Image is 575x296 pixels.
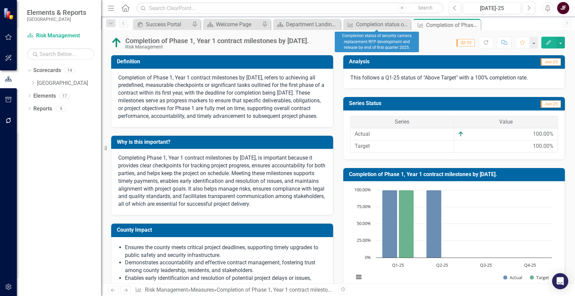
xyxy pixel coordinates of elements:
[398,190,414,258] path: Q1-25, 100. Target.
[146,20,190,29] div: Success Portal
[350,140,454,152] td: Target
[275,20,339,29] a: Department Landing Page
[350,128,454,140] td: Actual
[286,20,339,29] div: Department Landing Page
[357,203,371,209] text: 75.00%
[145,287,188,293] a: Risk Management
[3,8,15,20] img: ClearPoint Strategy
[118,74,326,120] p: Completion of Phase 1, Year 1 contract milestones by [DATE], refers to achieving all predefined, ...
[349,171,562,177] h3: Completion of Phase 1, Year 1 contract milestones by [DATE].
[480,262,492,268] text: Q3-25
[436,262,448,268] text: Q2-25
[350,187,558,288] div: Chart. Highcharts interactive chart.
[27,48,94,60] input: Search Below...
[354,187,371,193] text: 100.00%
[59,93,70,99] div: 17
[454,116,558,128] th: Value
[503,275,522,281] button: Show Actual
[463,2,521,14] button: [DATE]-25
[216,20,260,29] div: Welcome Page
[365,254,371,260] text: 0%
[541,58,561,66] span: Jun-25
[205,20,260,29] a: Welcome Page
[456,39,475,46] span: Q2-25
[135,286,333,294] div: » »
[125,37,309,44] div: Completion of Phase 1, Year 1 contract milestones by [DATE].
[27,32,94,40] a: Risk Management
[398,190,530,258] g: Target, bar series 2 of 2 with 4 bars.
[426,190,441,258] path: Q2-25, 100. Actual.
[56,106,66,111] div: 9
[345,20,409,29] a: Completion status of security camera replacement RFP development and release by end of first quar...
[357,220,371,226] text: 50.00%
[191,287,214,293] a: Measures
[392,262,404,268] text: Q1-25
[426,21,479,29] div: Completion of Phase 1, Year 1 contract milestones by [DATE].
[533,142,553,150] div: 100.00%
[117,59,330,65] h3: Definition
[382,190,397,258] path: Q1-25, 100. Actual.
[533,130,553,138] div: 100.00%
[125,259,326,274] p: Demonstrates accountability and effective contract management, fostering trust among county leade...
[117,227,330,233] h3: County Impact
[350,116,454,128] th: Series
[382,190,530,258] g: Actual, bar series 1 of 2 with 4 bars.
[418,5,433,10] span: Search
[125,244,326,259] p: Ensures the county meets critical project deadlines, supporting timely upgrades to public safety ...
[356,20,409,29] div: Completion status of security camera replacement RFP development and release by end of first quar...
[118,154,326,208] p: Completing Phase 1, Year 1 contract milestones by [DATE], is important because it provides clear ...
[64,68,75,73] div: 14
[354,272,363,282] button: View chart menu, Chart
[135,20,190,29] a: Success Portal
[27,8,86,17] span: Elements & Reports
[536,274,549,281] text: Target
[33,67,61,74] a: Scorecards
[541,100,561,108] span: Jun-25
[33,105,52,113] a: Reports
[458,131,464,137] img: Above Target
[33,92,56,100] a: Elements
[350,74,558,82] p: This follows a Q1-25 status of "Above Target" with a 100% completion rate.
[510,274,522,281] text: Actual
[349,59,454,65] h3: Analysis
[117,139,330,145] h3: Why is this important?
[466,4,518,12] div: [DATE]-25
[557,2,569,14] button: JF
[217,287,362,293] div: Completion of Phase 1, Year 1 contract milestones by [DATE].
[125,274,326,290] p: Enables early identification and resolution of potential project delays or issues, minimizing ris...
[111,37,122,48] img: Above Target
[524,262,536,268] text: Q4-25
[27,17,86,22] small: [GEOGRAPHIC_DATA]
[357,237,371,243] text: 25.00%
[408,3,442,13] button: Search
[136,2,444,14] input: Search ClearPoint...
[350,187,555,288] svg: Interactive chart
[335,32,419,52] div: Completion status of security camera replacement RFP development and release by end of first quar...
[37,79,101,87] a: [GEOGRAPHIC_DATA]
[349,100,478,106] h3: Series Status
[530,275,549,281] button: Show Target
[552,273,568,289] div: Open Intercom Messenger
[125,44,309,50] div: Risk Management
